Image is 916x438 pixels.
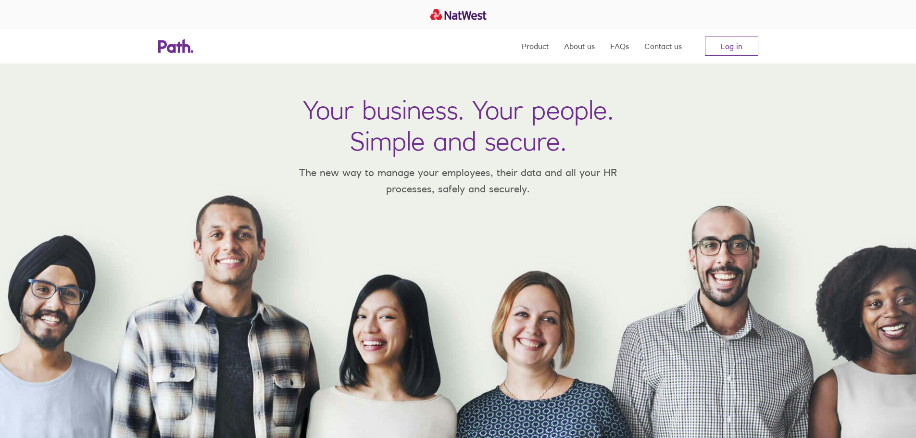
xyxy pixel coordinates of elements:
a: Log in [705,37,758,56]
a: Contact us [644,29,682,63]
a: Product [522,29,549,63]
a: FAQs [610,29,629,63]
p: The new way to manage your employees, their data and all your HR processes, safely and securely. [285,164,631,197]
a: About us [564,29,595,63]
h1: Your business. Your people. Simple and secure. [303,94,614,157]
